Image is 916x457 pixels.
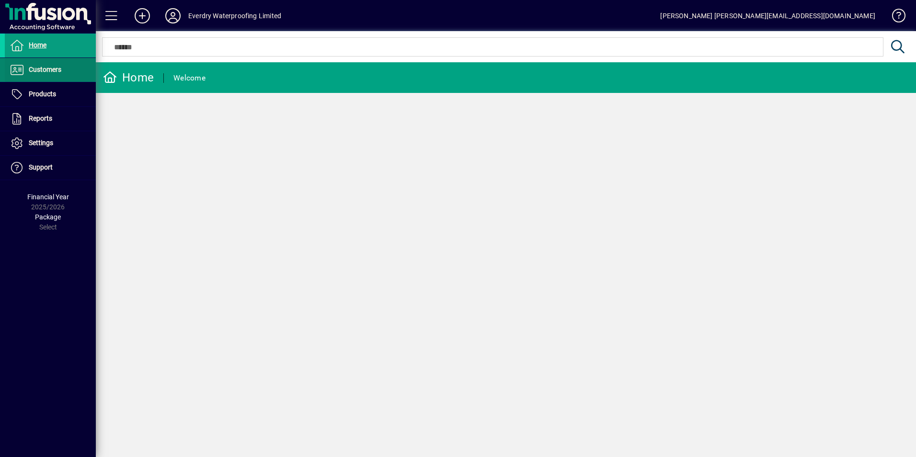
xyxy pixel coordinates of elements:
[5,156,96,180] a: Support
[127,7,158,24] button: Add
[5,82,96,106] a: Products
[29,163,53,171] span: Support
[103,70,154,85] div: Home
[29,114,52,122] span: Reports
[5,107,96,131] a: Reports
[188,8,281,23] div: Everdry Waterproofing Limited
[660,8,875,23] div: [PERSON_NAME] [PERSON_NAME][EMAIL_ADDRESS][DOMAIN_NAME]
[173,70,206,86] div: Welcome
[35,213,61,221] span: Package
[27,193,69,201] span: Financial Year
[5,58,96,82] a: Customers
[5,131,96,155] a: Settings
[158,7,188,24] button: Profile
[29,139,53,147] span: Settings
[29,90,56,98] span: Products
[29,41,46,49] span: Home
[885,2,904,33] a: Knowledge Base
[29,66,61,73] span: Customers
